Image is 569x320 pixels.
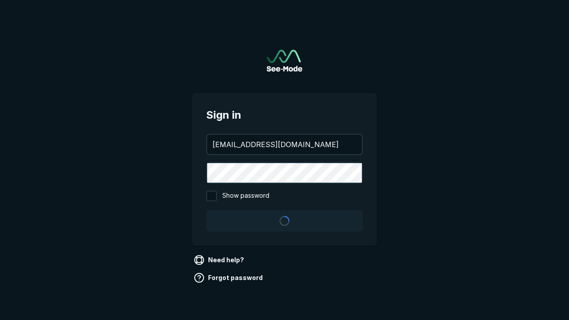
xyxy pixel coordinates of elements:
a: Forgot password [192,271,266,285]
img: See-Mode Logo [267,50,302,72]
span: Show password [222,191,269,201]
a: Need help? [192,253,248,267]
input: your@email.com [207,135,362,154]
a: Go to sign in [267,50,302,72]
span: Sign in [206,107,363,123]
